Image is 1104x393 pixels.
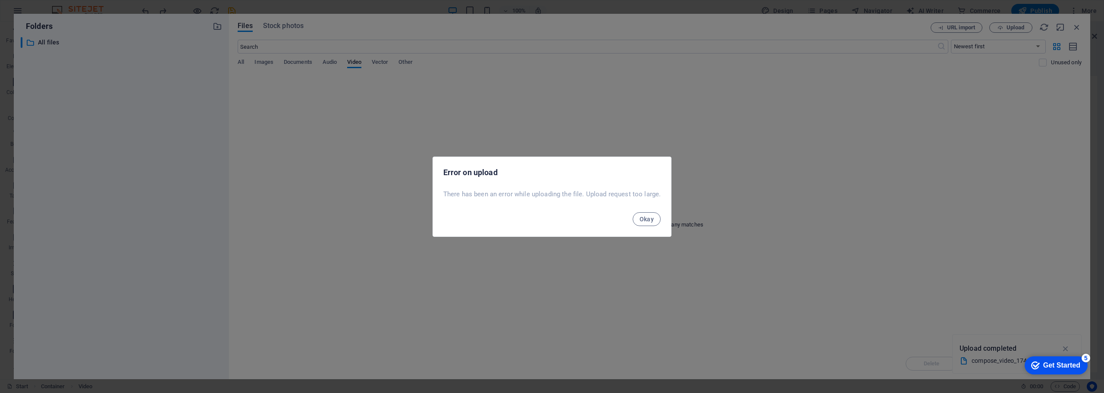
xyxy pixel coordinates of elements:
h2: Error on upload [443,167,661,178]
div: 5 [64,2,72,10]
span: Okay [640,216,654,223]
div: Get Started 5 items remaining, 0% complete [7,4,70,22]
button: Okay [633,212,661,226]
div: Get Started [25,9,63,17]
p: There has been an error while uploading the file. Upload request too large . [443,190,661,198]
